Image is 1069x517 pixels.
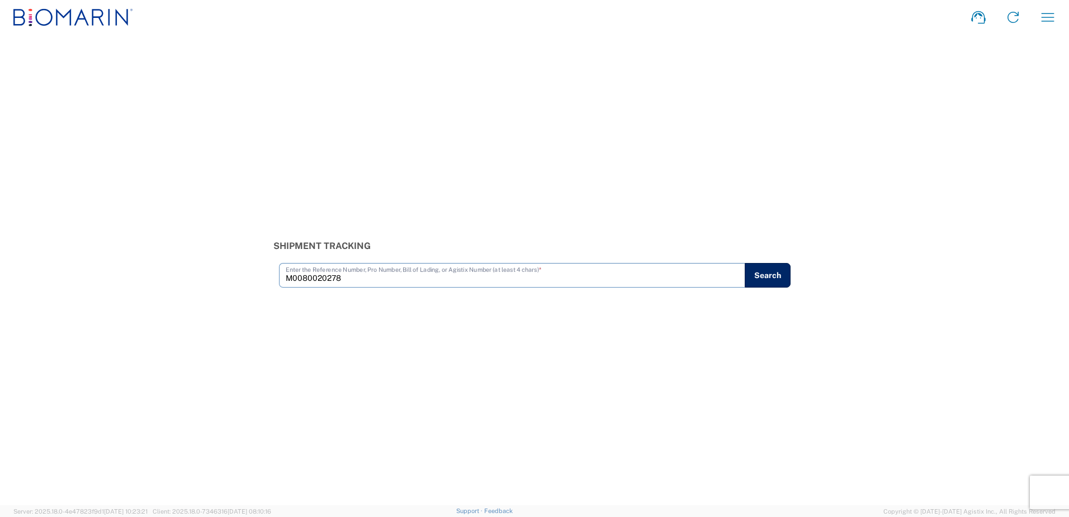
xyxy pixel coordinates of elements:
[228,508,271,515] span: [DATE] 08:10:16
[484,507,513,514] a: Feedback
[745,263,791,288] button: Search
[13,508,148,515] span: Server: 2025.18.0-4e47823f9d1
[153,508,271,515] span: Client: 2025.18.0-7346316
[273,241,796,251] h3: Shipment Tracking
[456,507,484,514] a: Support
[13,6,133,29] img: biomarin
[883,506,1056,516] span: Copyright © [DATE]-[DATE] Agistix Inc., All Rights Reserved
[104,508,148,515] span: [DATE] 10:23:21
